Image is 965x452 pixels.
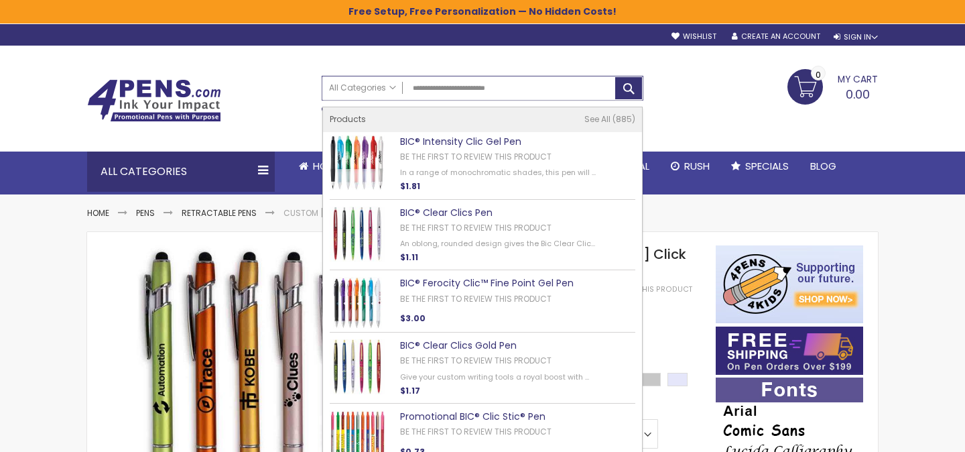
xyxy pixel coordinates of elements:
[322,76,403,99] a: All Categories
[799,152,847,181] a: Blog
[329,82,396,93] span: All Categories
[787,69,878,103] a: 0.00 0
[613,113,635,125] span: 885
[87,79,221,122] img: 4Pens Custom Pens and Promotional Products
[816,68,821,81] span: 0
[671,32,716,42] a: Wishlist
[660,152,720,181] a: Rush
[400,313,426,324] span: $3.00
[400,151,552,162] a: Be the first to review this product
[330,113,366,125] span: Products
[330,339,385,394] img: BIC® Clear Clics Gold Pen
[531,101,644,127] div: Free shipping on pen orders over $199
[641,373,661,386] div: Silver
[584,113,610,125] span: See All
[283,208,467,219] li: Custom [PERSON_NAME] Click Ballpoint Pen
[716,327,863,375] img: Free shipping on orders over $199
[400,339,517,352] a: BIC® Clear Clics Gold Pen
[330,135,385,190] img: BIC® Intensity Clic Gel Pen
[846,86,870,103] span: 0.00
[552,284,692,294] a: Be the first to review this product
[400,355,552,366] a: Be the first to review this product
[288,152,351,181] a: Home
[400,410,545,423] a: Promotional BIC® Clic Stic® Pen
[313,159,340,173] span: Home
[834,32,878,42] div: Sign In
[400,293,552,304] a: Be the first to review this product
[810,159,836,173] span: Blog
[400,426,552,437] a: Be the first to review this product
[400,206,493,219] a: BIC® Clear Clics Pen
[400,385,420,396] span: $1.17
[182,207,257,219] a: Retractable Pens
[732,32,820,42] a: Create an Account
[716,245,863,323] img: 4pens 4 kids
[400,251,418,263] span: $1.11
[400,372,598,382] div: Give your custom writing tools a royal boost with ...
[87,207,109,219] a: Home
[330,207,385,262] img: BIC® Clear Clics Pen
[400,135,521,148] a: BIC® Intensity Clic Gel Pen
[584,114,635,125] a: See All 885
[136,207,155,219] a: Pens
[87,152,275,192] div: All Categories
[400,239,598,249] div: An oblong, rounded design gives the Bic Clear Clic...
[400,180,420,192] span: $1.81
[330,277,385,329] img: BIC® Ferocity Clic™ Fine Point Gel Pen
[400,276,574,290] a: BIC® Ferocity Clic™ Fine Point Gel Pen
[720,152,799,181] a: Specials
[684,159,710,173] span: Rush
[745,159,789,173] span: Specials
[667,373,688,386] div: Lavender
[400,168,598,178] div: In a range of monochromatic shades, this pen will ...
[400,222,552,233] a: Be the first to review this product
